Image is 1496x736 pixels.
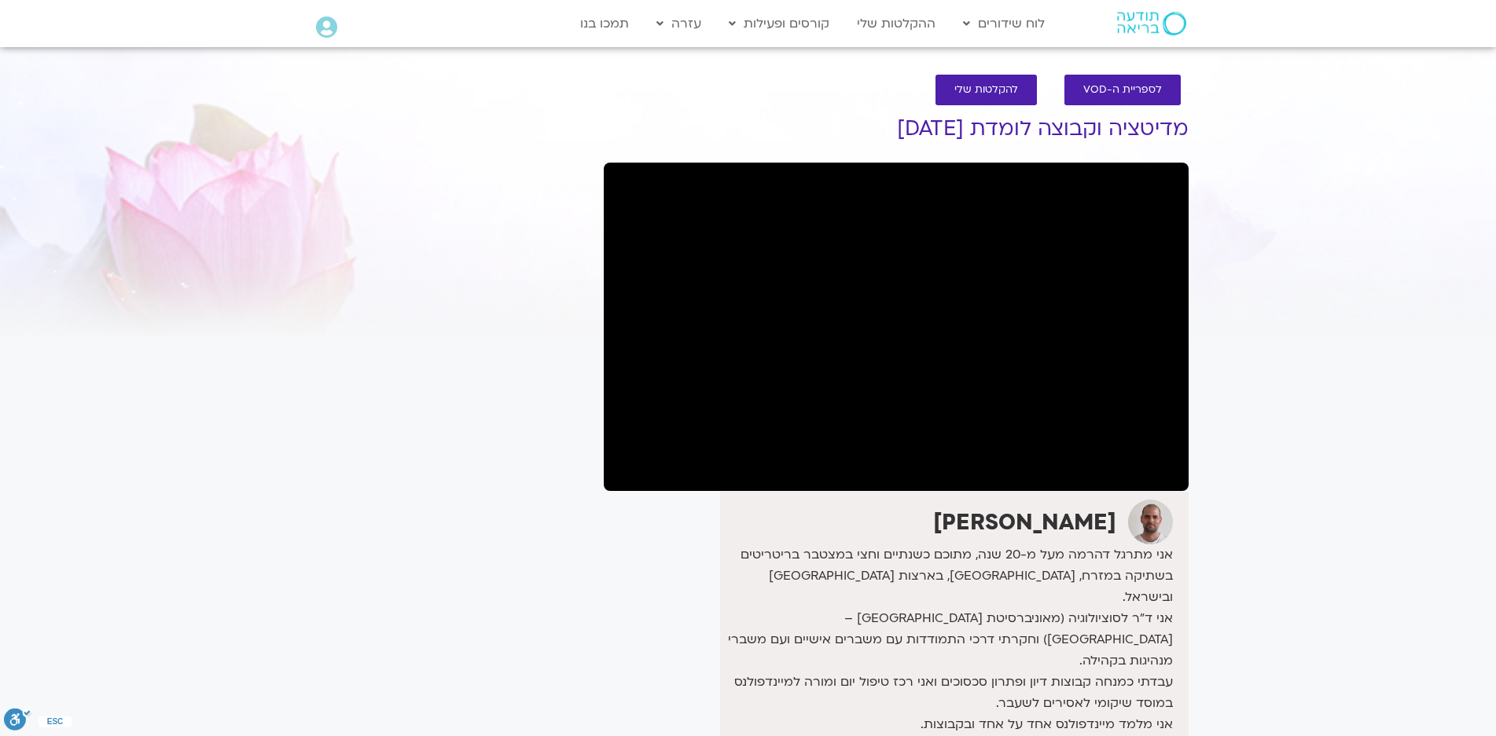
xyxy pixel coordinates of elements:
span: להקלטות שלי [954,84,1018,96]
a: לספריית ה-VOD [1064,75,1181,105]
strong: [PERSON_NAME] [933,507,1116,537]
span: לספריית ה-VOD [1083,84,1162,96]
a: קורסים ופעילות [721,9,837,38]
img: דקל קנטי [1128,500,1173,544]
h1: מדיטציה וקבוצה לומדת [DATE] [604,117,1189,141]
a: עזרה [649,9,709,38]
a: ההקלטות שלי [849,9,943,38]
a: לוח שידורים [955,9,1053,38]
img: תודעה בריאה [1117,12,1186,35]
a: להקלטות שלי [935,75,1037,105]
a: תמכו בנו [572,9,637,38]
